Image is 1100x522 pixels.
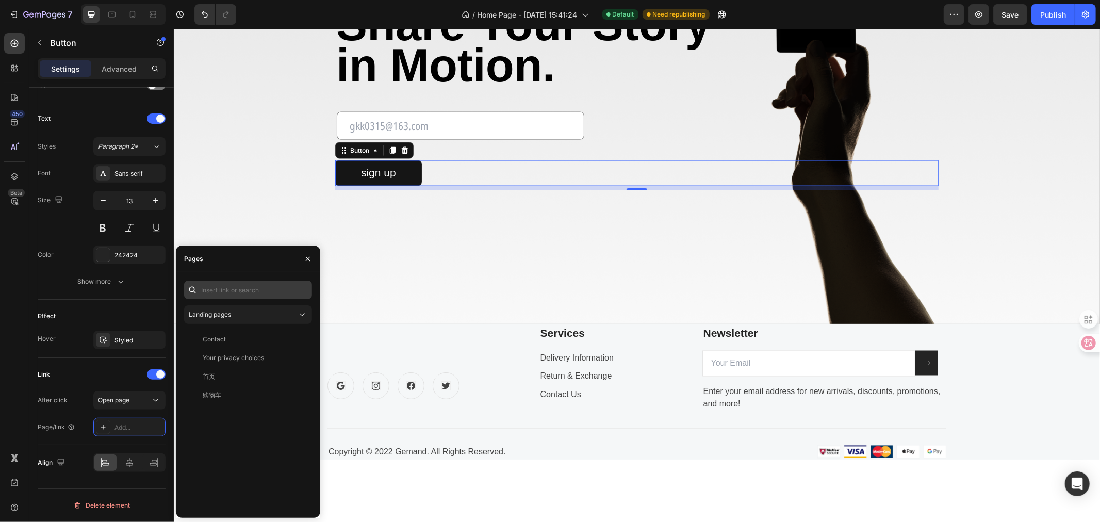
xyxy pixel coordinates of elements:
p: Newsletter [530,296,771,313]
div: Add... [114,423,163,432]
div: Publish [1040,9,1066,20]
p: Settings [51,63,80,74]
button: Open page [93,391,166,410]
div: Styled [114,336,163,345]
button: 7 [4,4,77,25]
p: Contact Us [367,360,511,372]
img: Alt Image [644,416,773,430]
span: Paragraph 2* [98,142,138,151]
span: Landing pages [189,311,231,318]
div: Pages [184,254,203,264]
div: Contact [203,335,226,344]
input: Your Email [529,322,742,348]
input: Insert link or search [184,281,312,299]
div: Open Intercom Messenger [1065,471,1090,496]
div: Link [38,370,50,379]
span: / [473,9,475,20]
button: Landing pages [184,305,312,324]
button: Save [993,4,1027,25]
p: Enter your email address for new arrivals, discounts, promotions, and more! [530,357,771,382]
div: Delete element [73,499,130,512]
span: sign up [187,138,222,150]
p: Return & Exchange [367,341,511,354]
div: Font [38,169,51,178]
div: Sans-serif [114,169,163,178]
div: Styles [38,142,56,151]
button: Show more [38,272,166,291]
div: Page/link [38,422,75,432]
div: Effect [38,312,56,321]
p: Button [50,37,138,49]
div: Hover [38,334,56,344]
div: Your privacy choices [203,353,264,363]
p: 7 [68,8,72,21]
span: Default [613,10,634,19]
div: 购物车 [203,390,221,400]
div: Color [38,250,54,259]
div: 450 [10,110,25,118]
div: Show more [78,276,126,287]
div: Beta [8,189,25,197]
div: After click [38,396,68,405]
div: Size [38,193,65,207]
div: Button [174,117,198,126]
span: Need republishing [653,10,705,19]
span: Open page [98,396,129,404]
p: Advanced [102,63,137,74]
p: Services [367,296,511,313]
button: Publish [1031,4,1075,25]
div: 242424 [114,251,163,260]
div: Text [38,114,51,123]
button: Delete element [38,497,166,514]
span: Save [1002,10,1019,19]
div: Align [38,456,67,470]
p: Copyright © 2022 Gemand. All Rights Reserved. [155,417,454,430]
div: 首页 [203,372,215,381]
div: Undo/Redo [194,4,236,25]
iframe: Design area [174,29,1100,522]
span: Home Page - [DATE] 15:41:24 [478,9,578,20]
p: Delivery Information [367,323,511,335]
button: Paragraph 2* [93,137,166,156]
